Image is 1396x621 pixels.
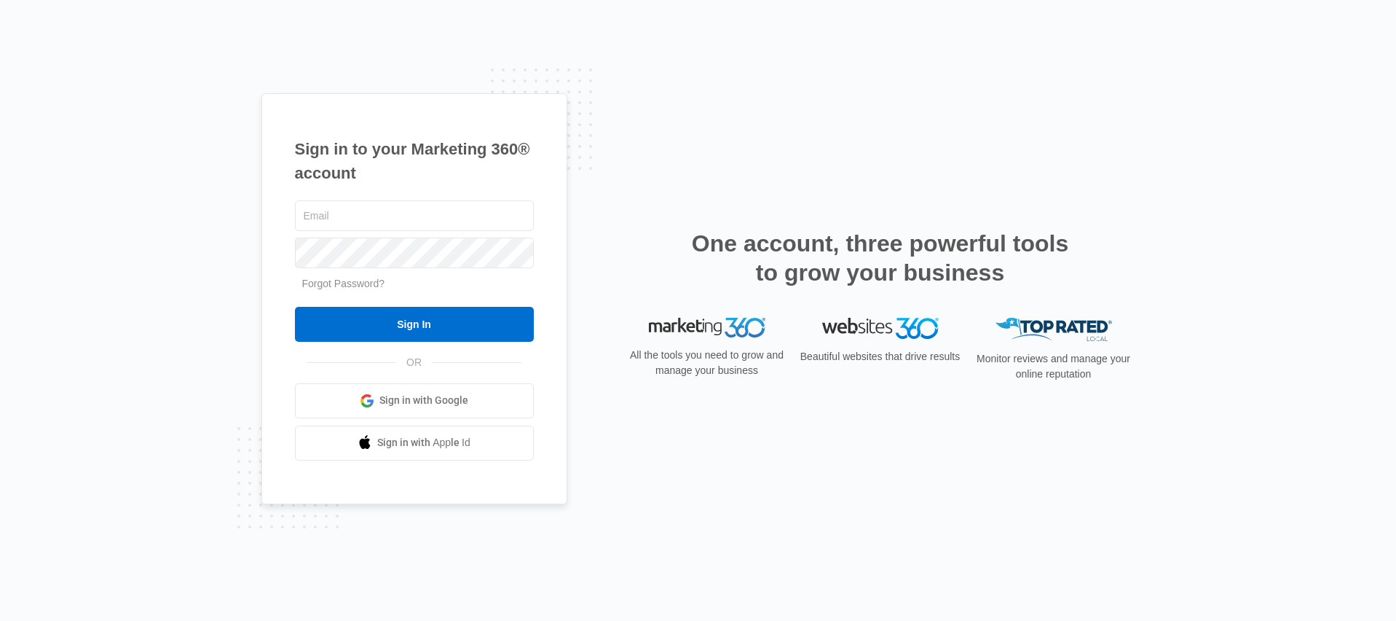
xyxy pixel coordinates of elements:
[799,349,962,364] p: Beautiful websites that drive results
[626,348,789,378] p: All the tools you need to grow and manage your business
[379,393,468,408] span: Sign in with Google
[295,426,534,461] a: Sign in with Apple Id
[302,278,385,289] a: Forgot Password?
[995,318,1112,342] img: Top Rated Local
[377,435,470,450] span: Sign in with Apple Id
[649,318,765,338] img: Marketing 360
[687,229,1073,287] h2: One account, three powerful tools to grow your business
[972,351,1135,382] p: Monitor reviews and manage your online reputation
[396,355,432,370] span: OR
[295,137,534,185] h1: Sign in to your Marketing 360® account
[822,318,939,339] img: Websites 360
[295,307,534,342] input: Sign In
[295,383,534,418] a: Sign in with Google
[295,200,534,231] input: Email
